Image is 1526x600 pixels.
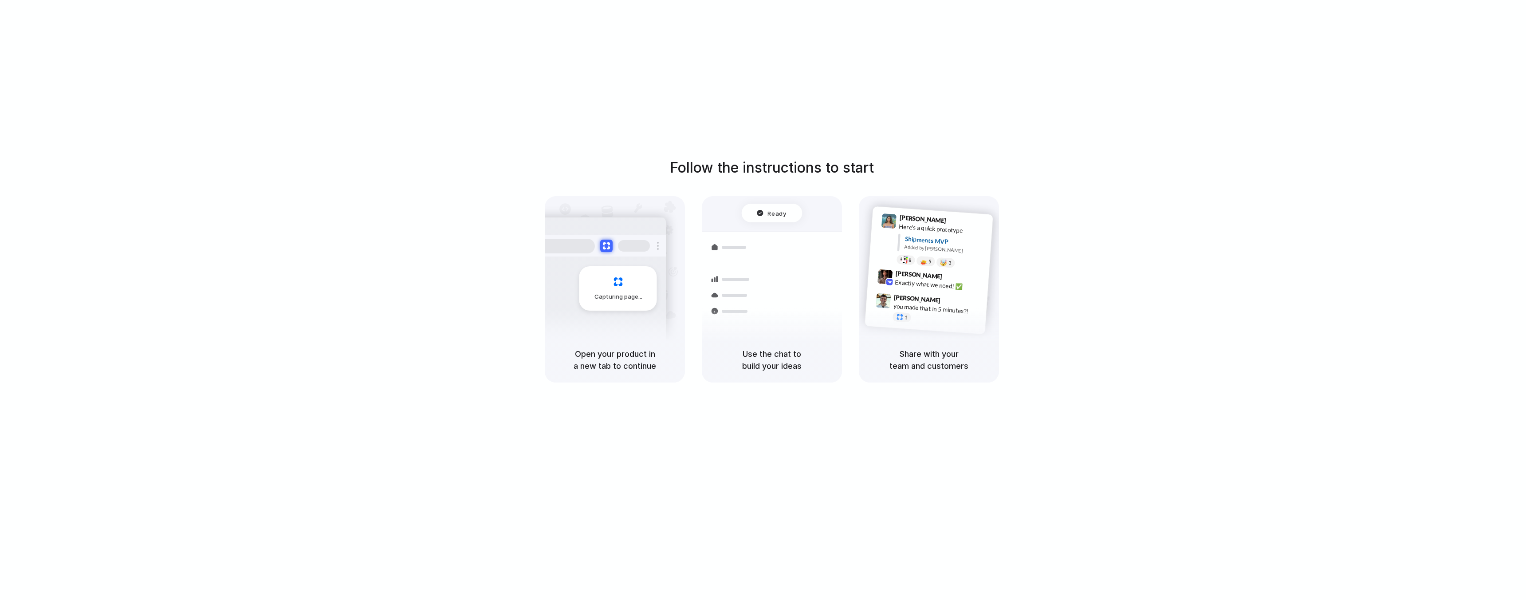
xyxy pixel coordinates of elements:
span: 1 [905,315,908,320]
div: Here's a quick prototype [899,222,987,237]
div: you made that in 5 minutes?! [893,302,982,317]
span: 9:42 AM [945,273,963,284]
span: 3 [948,261,952,265]
span: 5 [928,259,932,264]
div: 🤯 [940,260,948,266]
span: Ready [768,209,787,217]
h5: Share with your team and customers [869,348,988,372]
div: Shipments MVP [905,234,987,249]
h1: Follow the instructions to start [670,157,874,178]
span: 8 [909,258,912,263]
div: Added by [PERSON_NAME] [904,243,986,256]
h5: Open your product in a new tab to continue [555,348,674,372]
span: [PERSON_NAME] [894,292,941,305]
span: 9:41 AM [949,217,967,228]
span: 9:47 AM [943,297,961,308]
h5: Use the chat to build your ideas [712,348,831,372]
span: Capturing page [594,292,644,301]
div: Exactly what we need! ✅ [895,278,983,293]
span: [PERSON_NAME] [899,213,946,225]
span: [PERSON_NAME] [895,268,942,281]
